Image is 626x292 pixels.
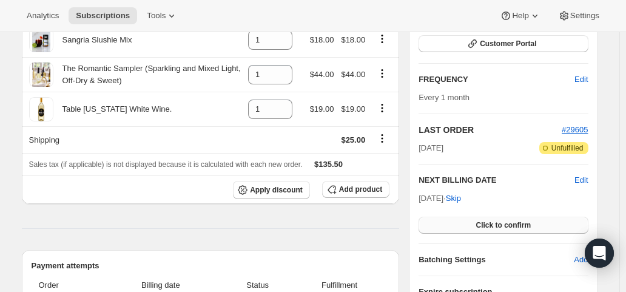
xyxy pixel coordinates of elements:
[233,181,310,199] button: Apply discount
[339,185,382,194] span: Add product
[19,7,66,24] button: Analytics
[419,254,574,266] h6: Batching Settings
[493,7,548,24] button: Help
[476,220,531,230] span: Click to confirm
[574,174,588,186] button: Edit
[27,11,59,21] span: Analytics
[567,70,595,89] button: Edit
[140,7,185,24] button: Tools
[562,125,588,134] a: #29605
[32,260,390,272] h2: Payment attempts
[310,70,334,79] span: $44.00
[103,279,218,291] span: Billing date
[341,135,365,144] span: $25.00
[419,217,588,234] button: Click to confirm
[419,142,443,154] span: [DATE]
[372,67,392,80] button: Product actions
[585,239,614,268] div: Open Intercom Messenger
[310,104,334,114] span: $19.00
[512,11,528,21] span: Help
[419,124,562,136] h2: LAST ORDER
[480,39,536,49] span: Customer Portal
[574,254,588,266] span: Add
[570,11,599,21] span: Settings
[310,35,334,44] span: $18.00
[439,189,468,208] button: Skip
[341,35,365,44] span: $18.00
[419,194,461,203] span: [DATE] ·
[446,192,461,205] span: Skip
[419,73,574,86] h2: FREQUENCY
[53,34,132,46] div: Sangria Slushie Mix
[372,32,392,46] button: Product actions
[53,63,241,87] div: The Romantic Sampler (Sparkling and Mixed Light, Off-Dry & Sweet)
[372,101,392,115] button: Product actions
[372,132,392,145] button: Shipping actions
[226,279,289,291] span: Status
[147,11,166,21] span: Tools
[250,185,303,195] span: Apply discount
[341,104,365,114] span: $19.00
[551,7,607,24] button: Settings
[574,73,588,86] span: Edit
[53,103,172,115] div: Table [US_STATE] White Wine.
[341,70,365,79] span: $44.00
[551,143,584,153] span: Unfulfilled
[419,93,469,102] span: Every 1 month
[562,124,588,136] button: #29605
[322,181,389,198] button: Add product
[76,11,130,21] span: Subscriptions
[22,126,245,153] th: Shipping
[297,279,382,291] span: Fulfillment
[567,250,595,270] button: Add
[314,160,343,169] span: $135.50
[69,7,137,24] button: Subscriptions
[419,174,574,186] h2: NEXT BILLING DATE
[29,160,303,169] span: Sales tax (if applicable) is not displayed because it is calculated with each new order.
[419,35,588,52] button: Customer Portal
